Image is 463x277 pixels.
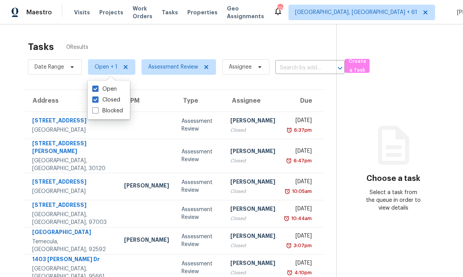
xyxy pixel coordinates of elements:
[32,157,112,172] div: [GEOGRAPHIC_DATA], [GEOGRAPHIC_DATA], 30120
[230,242,275,249] div: Closed
[181,179,218,194] div: Assessment Review
[227,5,264,20] span: Geo Assignments
[187,9,218,16] span: Properties
[290,188,312,195] div: 10:05am
[32,188,112,195] div: [GEOGRAPHIC_DATA]
[286,126,292,134] img: Overdue Alarm Icon
[25,90,118,112] th: Address
[95,63,117,71] span: Open + 1
[282,90,324,112] th: Due
[26,9,52,16] span: Maestro
[293,269,312,277] div: 4:10pm
[292,157,312,165] div: 6:47pm
[99,9,123,16] span: Projects
[286,157,292,165] img: Overdue Alarm Icon
[230,178,275,188] div: [PERSON_NAME]
[230,259,275,269] div: [PERSON_NAME]
[35,63,64,71] span: Date Range
[230,117,275,126] div: [PERSON_NAME]
[230,269,275,277] div: Closed
[288,232,312,242] div: [DATE]
[288,205,312,215] div: [DATE]
[124,182,169,191] div: [PERSON_NAME]
[287,269,293,277] img: Overdue Alarm Icon
[230,157,275,165] div: Closed
[292,242,312,249] div: 3:07pm
[175,90,224,112] th: Type
[224,90,282,112] th: Assignee
[230,205,275,215] div: [PERSON_NAME]
[365,189,422,212] div: Select a task from the queue in order to view details
[286,242,292,249] img: Overdue Alarm Icon
[32,126,112,134] div: [GEOGRAPHIC_DATA]
[181,206,218,221] div: Assessment Review
[133,5,152,20] span: Work Orders
[118,90,175,112] th: HPM
[32,117,112,126] div: [STREET_ADDRESS]
[162,10,178,15] span: Tasks
[92,107,123,115] label: Blocked
[349,57,366,75] span: Create a Task
[181,260,218,275] div: Assessment Review
[284,188,290,195] img: Overdue Alarm Icon
[32,139,112,157] div: [STREET_ADDRESS][PERSON_NAME]
[74,9,90,16] span: Visits
[295,9,417,16] span: [GEOGRAPHIC_DATA], [GEOGRAPHIC_DATA] + 61
[345,59,370,73] button: Create a Task
[230,147,275,157] div: [PERSON_NAME]
[288,178,312,188] div: [DATE]
[32,201,112,211] div: [STREET_ADDRESS]
[32,255,112,265] div: 1403 [PERSON_NAME] Dr
[32,238,112,253] div: Temecula, [GEOGRAPHIC_DATA], 92592
[32,178,112,188] div: [STREET_ADDRESS]
[124,236,169,246] div: [PERSON_NAME]
[288,117,312,126] div: [DATE]
[277,5,283,12] div: 720
[92,85,117,93] label: Open
[181,233,218,248] div: Assessment Review
[92,96,120,104] label: Closed
[230,188,275,195] div: Closed
[229,63,252,71] span: Assignee
[230,215,275,222] div: Closed
[366,175,420,182] h3: Choose a task
[66,43,88,51] span: 0 Results
[290,215,312,222] div: 10:44am
[292,126,312,134] div: 6:37pm
[288,147,312,157] div: [DATE]
[181,148,218,163] div: Assessment Review
[230,232,275,242] div: [PERSON_NAME]
[288,259,312,269] div: [DATE]
[32,228,112,238] div: [GEOGRAPHIC_DATA]
[275,62,323,74] input: Search by address
[335,63,346,74] button: Open
[181,117,218,133] div: Assessment Review
[283,215,290,222] img: Overdue Alarm Icon
[32,211,112,226] div: [GEOGRAPHIC_DATA], [GEOGRAPHIC_DATA], 97003
[148,63,198,71] span: Assessment Review
[28,43,54,51] h2: Tasks
[230,126,275,134] div: Closed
